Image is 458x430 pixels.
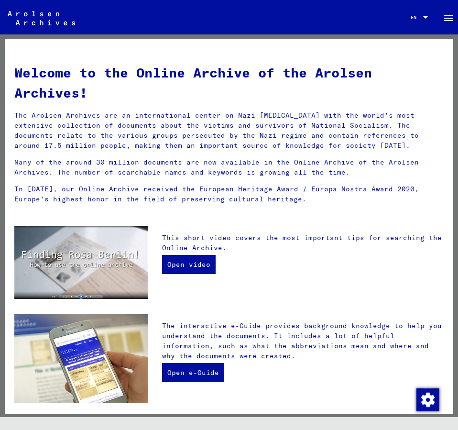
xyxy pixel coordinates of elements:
[14,110,444,151] p: The Arolsen Archives are an international center on Nazi [MEDICAL_DATA] with the world’s most ext...
[14,314,148,404] img: eguide.jpg
[162,255,216,274] a: Open video
[416,388,439,411] div: Change consent
[439,8,458,27] button: Toggle sidenav
[162,363,224,382] a: Open e-Guide
[416,388,439,411] img: Change consent
[14,226,148,299] img: video.jpg
[162,321,444,361] p: The interactive e-Guide provides background knowledge to help you understand the documents. It in...
[14,184,444,204] p: In [DATE], our Online Archive received the European Heritage Award / Europa Nostra Award 2020, Eu...
[14,157,444,177] p: Many of the around 30 million documents are now available in the Online Archive of the Arolsen Ar...
[411,15,421,20] span: EN
[8,11,75,25] img: Arolsen_neg.svg
[14,63,444,103] h1: Welcome to the Online Archive of the Arolsen Archives!
[443,12,454,24] mat-icon: Side nav toggle icon
[162,233,444,253] p: This short video covers the most important tips for searching the Online Archive.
